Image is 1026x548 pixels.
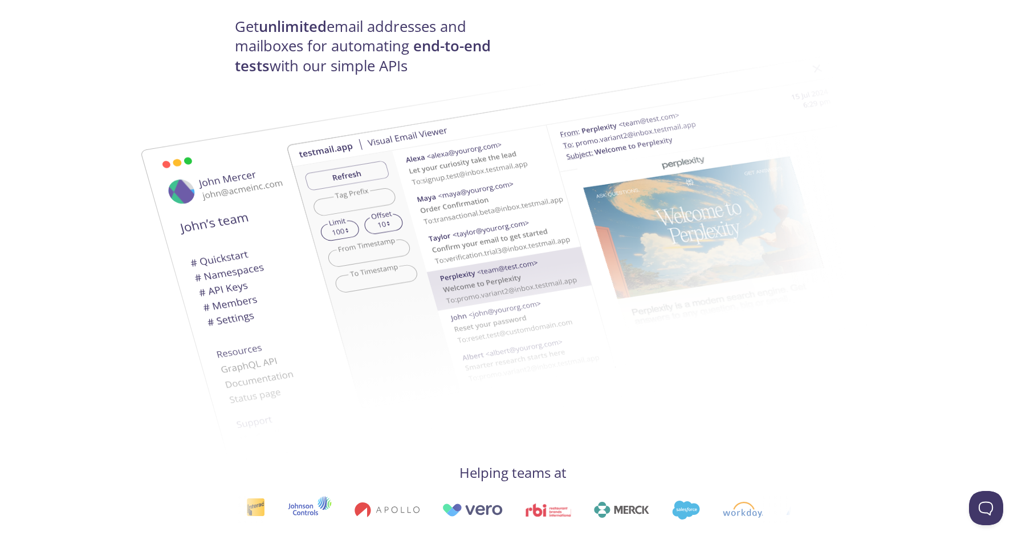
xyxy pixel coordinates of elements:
strong: unlimited [259,17,327,36]
img: salesforce [672,501,699,519]
iframe: Help Scout Beacon - Open [969,491,1003,525]
img: rbi [526,504,572,517]
img: vero [442,504,503,517]
h4: Get email addresses and mailboxes for automating with our simple APIs [235,17,513,76]
img: testmail-email-viewer [98,77,714,463]
img: workday [723,502,763,518]
img: johnsoncontrols [288,496,332,523]
img: testmail-email-viewer [286,40,902,426]
img: merck [594,502,649,518]
img: apollo [355,502,420,518]
strong: end-to-end tests [235,36,491,75]
h4: Helping teams at [235,464,791,482]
